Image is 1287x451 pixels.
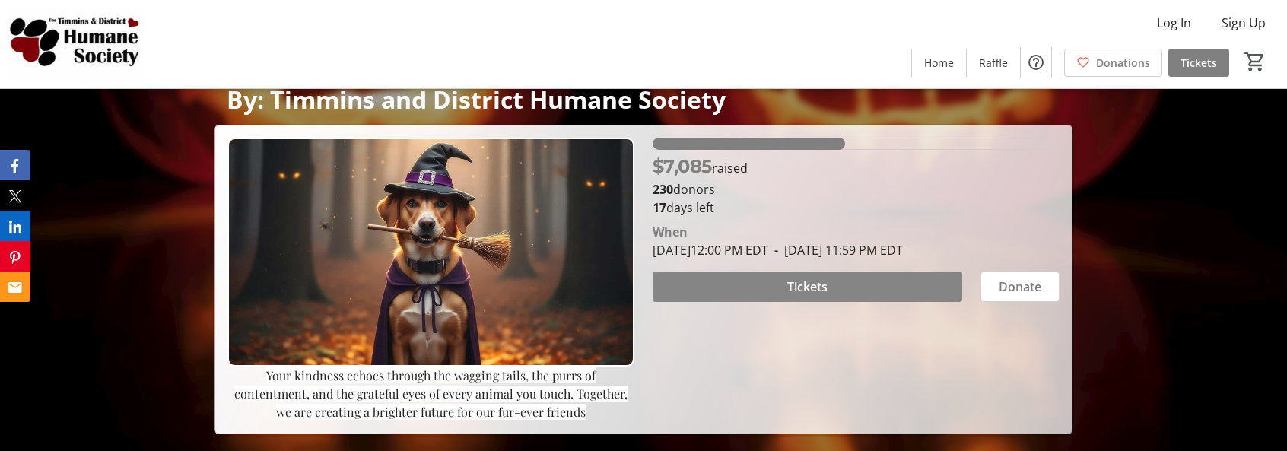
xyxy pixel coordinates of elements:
b: 230 [653,181,673,198]
span: Log In [1157,14,1191,32]
button: Donate [980,272,1060,302]
a: Donations [1064,49,1162,77]
span: Donate [999,278,1041,296]
span: Tickets [1181,55,1217,71]
p: raised [653,153,748,180]
span: 17 [653,199,666,216]
span: Home [924,55,954,71]
span: - [768,242,784,259]
img: Timmins and District Humane Society's Logo [9,6,145,82]
button: Help [1021,47,1051,78]
button: Sign Up [1209,11,1278,35]
button: Tickets [653,272,962,302]
a: Raffle [967,49,1020,77]
div: When [653,223,688,241]
span: [DATE] 11:59 PM EDT [768,242,903,259]
p: donors [653,180,1060,199]
span: Raffle [979,55,1008,71]
p: By: Timmins and District Humane Society [227,86,1060,113]
span: Sign Up [1222,14,1266,32]
p: days left [653,199,1060,217]
span: $7,085 [653,155,712,177]
button: Cart [1241,48,1269,75]
span: Your kindness echoes through the wagging tails, the purrs of contentment, and the grateful eyes o... [234,367,628,420]
img: Campaign CTA Media Photo [227,138,634,367]
button: Log In [1145,11,1203,35]
span: [DATE] 12:00 PM EDT [653,242,768,259]
div: 47.233333333333334% of fundraising goal reached [653,138,1060,150]
a: Tickets [1168,49,1229,77]
a: Home [912,49,966,77]
span: Tickets [787,278,828,296]
span: Donations [1096,55,1150,71]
